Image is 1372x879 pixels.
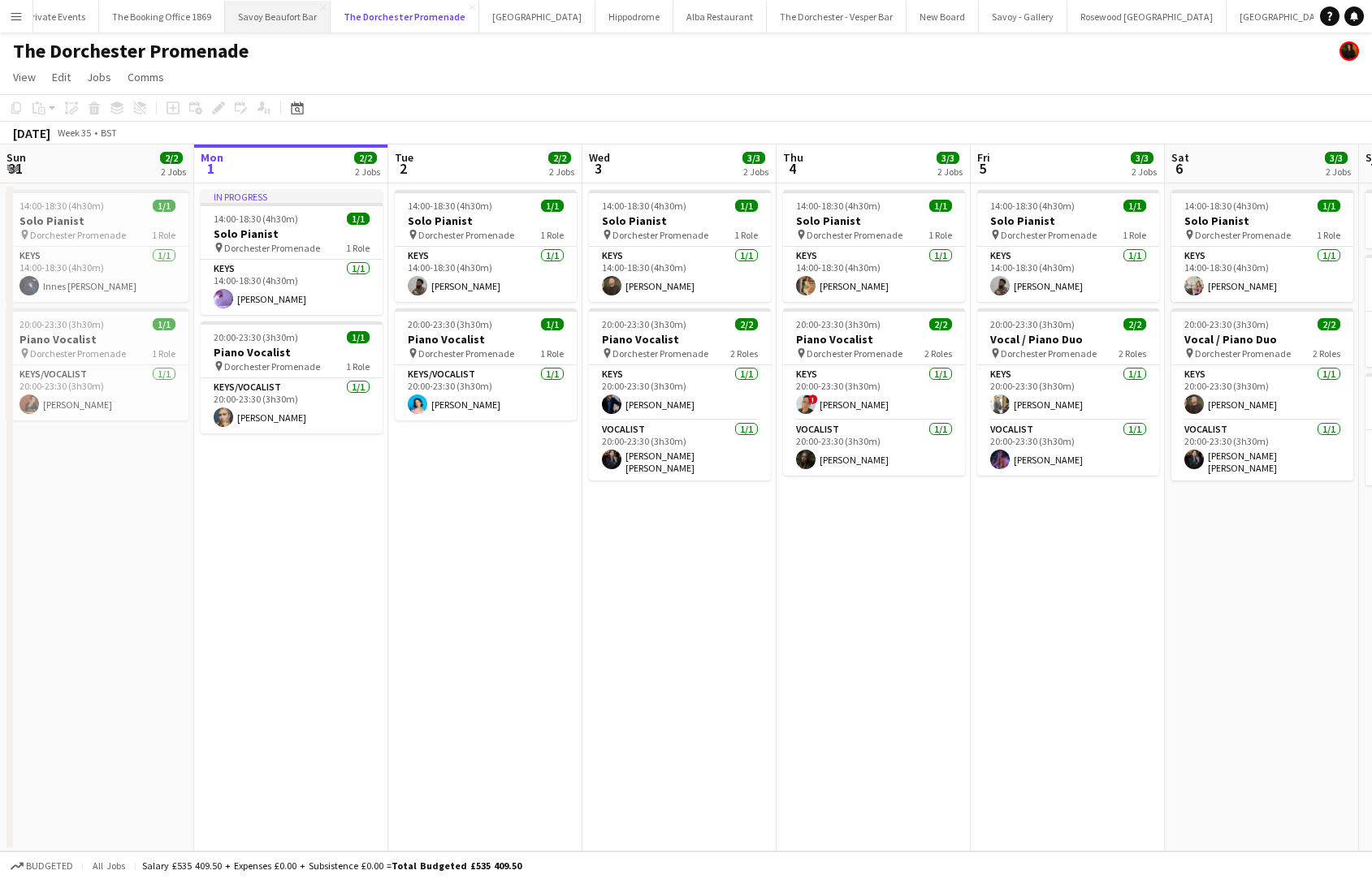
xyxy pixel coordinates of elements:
[214,213,298,225] span: 14:00-18:30 (4h30m)
[1171,213,1353,228] h3: Solo Pianist
[589,247,771,302] app-card-role: Keys1/114:00-18:30 (4h30m)[PERSON_NAME]
[807,347,902,360] span: Dorchester Promenade
[549,166,574,178] div: 2 Jobs
[589,420,771,480] app-card-role: Vocalist1/120:00-23:30 (3h30m)[PERSON_NAME] [PERSON_NAME]
[937,166,963,178] div: 2 Jobs
[1340,41,1359,61] app-user-avatar: Celine Amara
[743,166,768,178] div: 2 Jobs
[979,1,1067,32] button: Savoy - Gallery
[783,332,965,347] h3: Piano Vocalist
[1119,347,1146,360] span: 2 Roles
[201,345,383,360] h3: Piano Vocalist
[1171,190,1353,302] app-job-card: 14:00-18:30 (4h30m)1/1Solo Pianist Dorchester Promenade1 RoleKeys1/114:00-18:30 (4h30m)[PERSON_NAME]
[977,247,1159,302] app-card-role: Keys1/114:00-18:30 (4h30m)[PERSON_NAME]
[1131,152,1153,164] span: 3/3
[395,190,577,302] div: 14:00-18:30 (4h30m)1/1Solo Pianist Dorchester Promenade1 RoleKeys1/114:00-18:30 (4h30m)[PERSON_NAME]
[796,318,881,330] span: 20:00-23:30 (3h30m)
[1195,229,1291,241] span: Dorchester Promenade
[128,70,164,84] span: Comms
[201,226,383,241] h3: Solo Pianist
[1325,152,1348,164] span: 3/3
[612,229,708,241] span: Dorchester Promenade
[540,229,564,241] span: 1 Role
[1195,347,1291,360] span: Dorchester Promenade
[142,860,522,872] div: Salary £535 409.50 + Expenses £0.00 + Subsistence £0.00 =
[735,200,758,212] span: 1/1
[1184,200,1269,212] span: 14:00-18:30 (4h30m)
[395,213,577,228] h3: Solo Pianist
[19,318,104,330] span: 20:00-23:30 (3h30m)
[30,229,126,241] span: Dorchester Promenade
[225,1,331,32] button: Savoy Beaufort Bar
[121,67,171,88] a: Comms
[354,152,377,164] span: 2/2
[1001,229,1097,241] span: Dorchester Promenade
[807,229,902,241] span: Dorchester Promenade
[1317,229,1340,241] span: 1 Role
[977,190,1159,302] app-job-card: 14:00-18:30 (4h30m)1/1Solo Pianist Dorchester Promenade1 RoleKeys1/114:00-18:30 (4h30m)[PERSON_NAME]
[6,308,188,420] app-job-card: 20:00-23:30 (3h30m)1/1Piano Vocalist Dorchester Promenade1 RoleKeys/Vocalist1/120:00-23:30 (3h30m...
[734,229,758,241] span: 1 Role
[977,150,990,165] span: Fri
[198,159,223,178] span: 1
[1318,200,1340,212] span: 1/1
[1169,159,1189,178] span: 6
[201,260,383,315] app-card-role: Keys1/114:00-18:30 (4h30m)[PERSON_NAME]
[767,1,907,32] button: The Dorchester - Vesper Bar
[595,1,673,32] button: Hippodrome
[479,1,595,32] button: [GEOGRAPHIC_DATA]
[783,190,965,302] app-job-card: 14:00-18:30 (4h30m)1/1Solo Pianist Dorchester Promenade1 RoleKeys1/114:00-18:30 (4h30m)[PERSON_NAME]
[1171,247,1353,302] app-card-role: Keys1/114:00-18:30 (4h30m)[PERSON_NAME]
[589,365,771,420] app-card-role: Keys1/120:00-23:30 (3h30m)[PERSON_NAME]
[19,200,104,212] span: 14:00-18:30 (4h30m)
[1132,166,1157,178] div: 2 Jobs
[346,242,370,254] span: 1 Role
[153,318,175,330] span: 1/1
[975,159,990,178] span: 5
[742,152,765,164] span: 3/3
[673,1,767,32] button: Alba Restaurant
[87,70,111,84] span: Jobs
[395,332,577,347] h3: Piano Vocalist
[602,200,686,212] span: 14:00-18:30 (4h30m)
[408,200,492,212] span: 14:00-18:30 (4h30m)
[977,308,1159,476] app-job-card: 20:00-23:30 (3h30m)2/2Vocal / Piano Duo Dorchester Promenade2 RolesKeys1/120:00-23:30 (3h30m)[PER...
[1067,1,1227,32] button: Rosewood [GEOGRAPHIC_DATA]
[1171,420,1353,480] app-card-role: Vocalist1/120:00-23:30 (3h30m)[PERSON_NAME] [PERSON_NAME]
[783,308,965,476] div: 20:00-23:30 (3h30m)2/2Piano Vocalist Dorchester Promenade2 RolesKeys1/120:00-23:30 (3h30m)![PERSO...
[977,332,1159,347] h3: Vocal / Piano Duo
[13,125,50,141] div: [DATE]
[395,308,577,420] app-job-card: 20:00-23:30 (3h30m)1/1Piano Vocalist Dorchester Promenade1 RoleKeys/Vocalist1/120:00-23:30 (3h30m...
[355,166,380,178] div: 2 Jobs
[418,229,514,241] span: Dorchester Promenade
[395,365,577,420] app-card-role: Keys/Vocalist1/120:00-23:30 (3h30m)[PERSON_NAME]
[224,242,320,254] span: Dorchester Promenade
[589,332,771,347] h3: Piano Vocalist
[395,247,577,302] app-card-role: Keys1/114:00-18:30 (4h30m)[PERSON_NAME]
[6,67,42,88] a: View
[929,318,952,330] span: 2/2
[586,159,610,178] span: 3
[408,318,492,330] span: 20:00-23:30 (3h30m)
[548,152,571,164] span: 2/2
[331,1,479,32] button: The Dorchester Promenade
[52,70,71,84] span: Edit
[6,332,188,347] h3: Piano Vocalist
[977,213,1159,228] h3: Solo Pianist
[201,321,383,433] div: 20:00-23:30 (3h30m)1/1Piano Vocalist Dorchester Promenade1 RoleKeys/Vocalist1/120:00-23:30 (3h30m...
[1313,347,1340,360] span: 2 Roles
[929,200,952,212] span: 1/1
[1184,318,1269,330] span: 20:00-23:30 (3h30m)
[418,347,514,360] span: Dorchester Promenade
[395,150,413,165] span: Tue
[101,127,117,139] div: BST
[201,190,383,203] div: In progress
[541,318,564,330] span: 1/1
[783,365,965,420] app-card-role: Keys1/120:00-23:30 (3h30m)![PERSON_NAME]
[781,159,803,178] span: 4
[808,394,818,404] span: !
[977,365,1159,420] app-card-role: Keys1/120:00-23:30 (3h30m)[PERSON_NAME]
[26,860,73,872] span: Budgeted
[346,360,370,373] span: 1 Role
